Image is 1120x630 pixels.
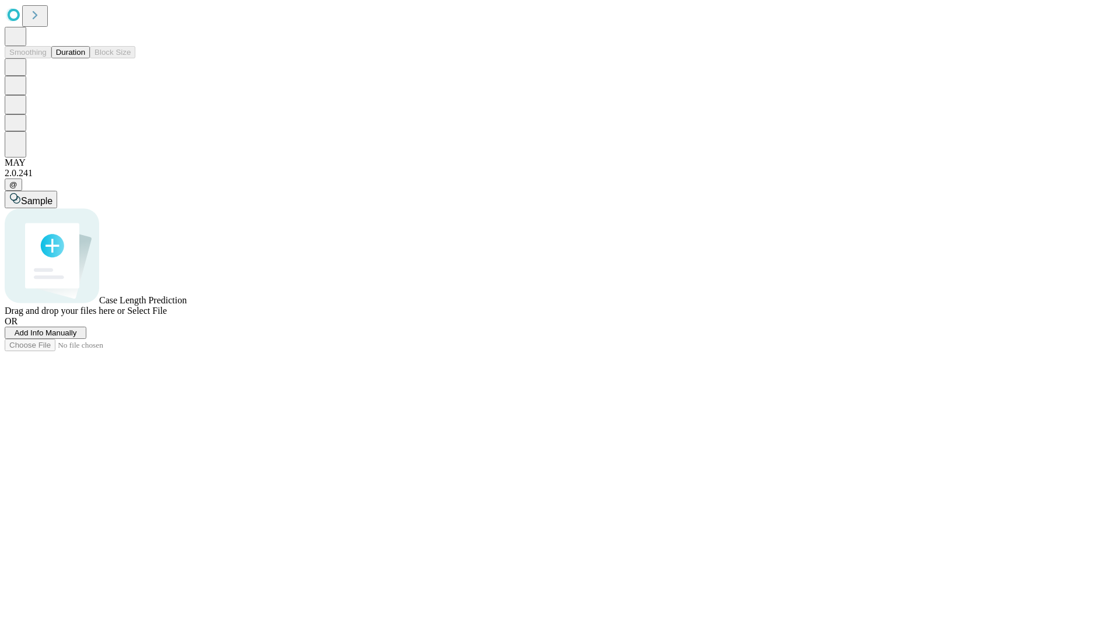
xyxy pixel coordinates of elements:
[5,168,1115,178] div: 2.0.241
[127,306,167,316] span: Select File
[5,306,125,316] span: Drag and drop your files here or
[5,191,57,208] button: Sample
[5,316,17,326] span: OR
[5,157,1115,168] div: MAY
[5,46,51,58] button: Smoothing
[51,46,90,58] button: Duration
[9,180,17,189] span: @
[15,328,77,337] span: Add Info Manually
[90,46,135,58] button: Block Size
[5,178,22,191] button: @
[5,327,86,339] button: Add Info Manually
[99,295,187,305] span: Case Length Prediction
[21,196,52,206] span: Sample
